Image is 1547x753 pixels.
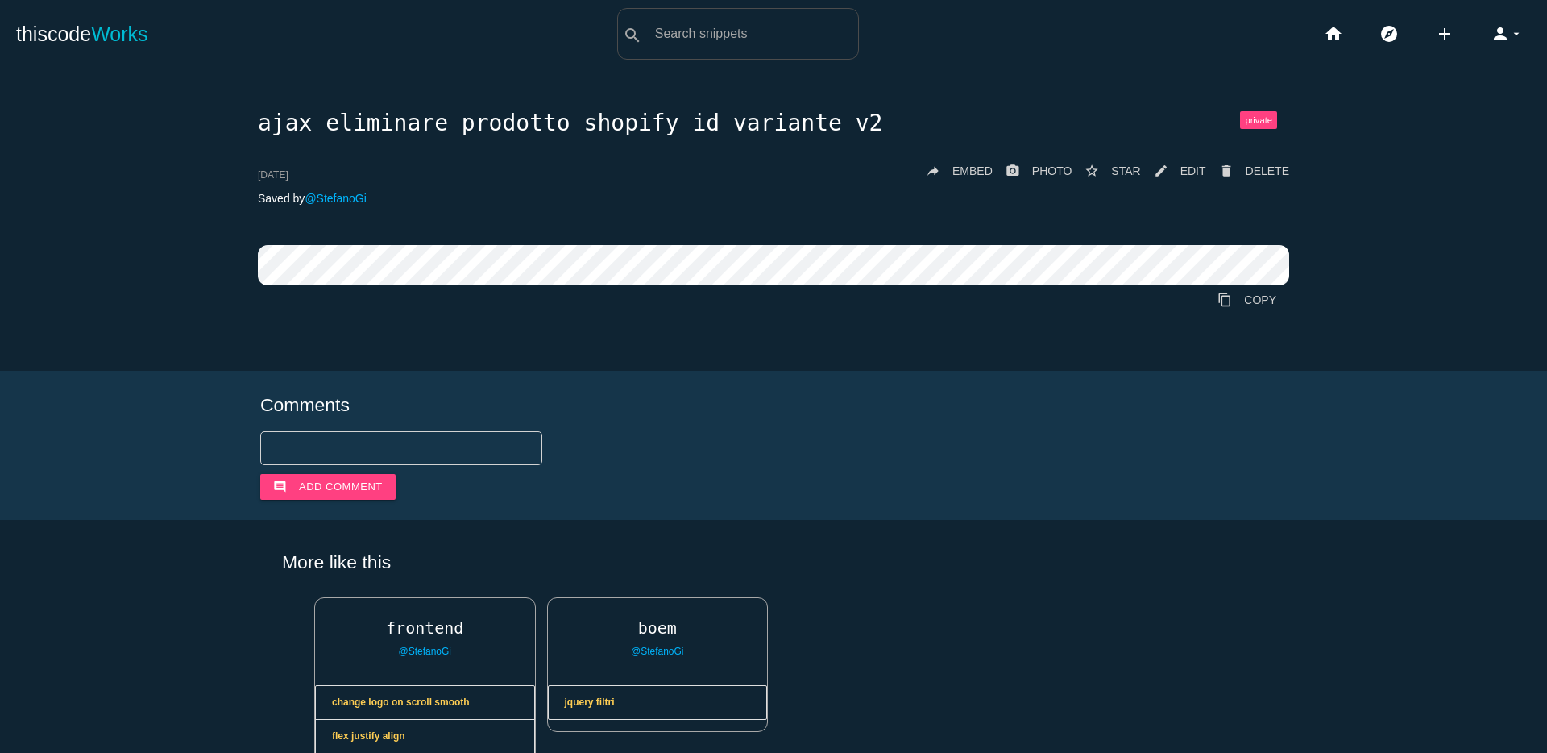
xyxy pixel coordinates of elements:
[549,686,767,719] a: jquery filtri
[1217,285,1232,314] i: content_copy
[1141,156,1206,185] a: mode_editEDIT
[16,8,148,60] a: thiscodeWorks
[1006,156,1020,185] i: photo_camera
[1491,8,1510,60] i: person
[258,552,1289,572] h5: More like this
[398,646,451,657] a: @StefanoGi
[1072,156,1140,185] button: star_borderSTAR
[1435,8,1454,60] i: add
[316,686,534,720] a: change logo on scroll smooth
[952,164,993,177] span: EMBED
[1379,8,1399,60] i: explore
[1206,156,1289,185] a: Delete Post
[305,192,366,205] a: @StefanoGi
[1219,156,1234,185] i: delete
[618,9,647,59] button: search
[1246,164,1289,177] span: DELETE
[1510,8,1523,60] i: arrow_drop_down
[258,169,288,181] span: [DATE]
[1180,164,1206,177] span: EDIT
[647,17,858,51] input: Search snippets
[273,474,287,500] i: comment
[1085,156,1099,185] i: star_border
[1154,156,1168,185] i: mode_edit
[1111,164,1140,177] span: STAR
[91,23,147,45] span: Works
[623,10,642,61] i: search
[260,474,396,500] button: commentAdd comment
[631,646,684,657] a: @StefanoGi
[258,192,1289,205] p: Saved by
[1032,164,1072,177] span: PHOTO
[993,156,1072,185] a: photo_cameraPHOTO
[258,111,1289,136] h1: ajax eliminare prodotto shopify id variante v2
[315,619,535,637] a: frontend
[913,156,993,185] a: replyEMBED
[1324,8,1343,60] i: home
[926,156,940,185] i: reply
[548,619,768,637] a: boem
[1205,285,1289,314] a: Copy to Clipboard
[260,395,1287,415] h5: Comments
